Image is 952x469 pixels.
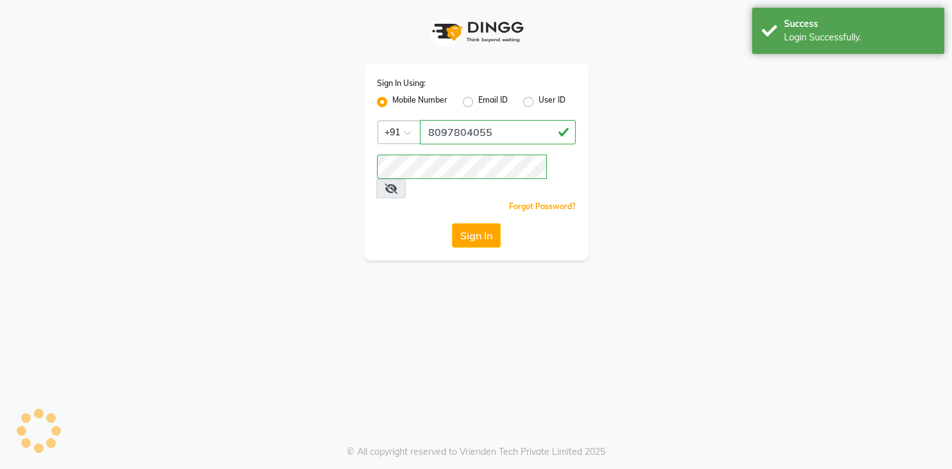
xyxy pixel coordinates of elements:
[539,94,565,110] label: User ID
[784,17,935,31] div: Success
[425,13,528,51] img: logo1.svg
[392,94,447,110] label: Mobile Number
[509,201,576,211] a: Forgot Password?
[452,223,501,248] button: Sign In
[784,31,935,44] div: Login Successfully.
[420,120,576,144] input: Username
[377,155,547,179] input: Username
[478,94,508,110] label: Email ID
[377,78,426,89] label: Sign In Using:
